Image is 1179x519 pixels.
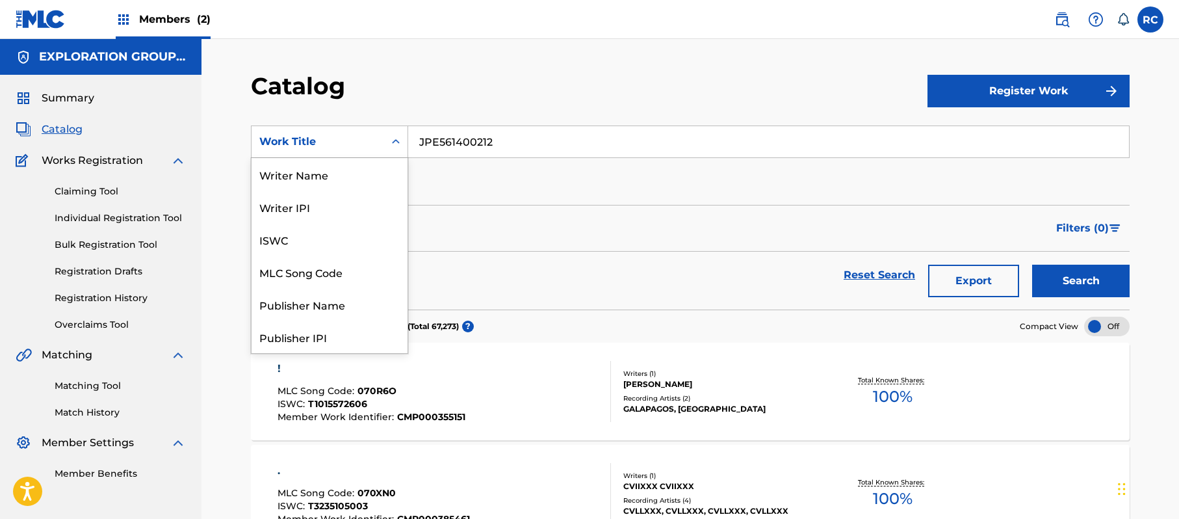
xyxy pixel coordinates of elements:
span: ISWC : [278,500,308,512]
span: Summary [42,90,94,106]
div: Writers ( 1 ) [623,369,820,379]
img: f7272a7cc735f4ea7f67.svg [1104,83,1119,99]
img: Member Settings [16,435,31,451]
div: Publisher IPI [252,321,408,353]
img: Accounts [16,49,31,65]
span: T3235105003 [308,500,368,512]
div: ISWC [252,223,408,256]
div: MLC Song Code [252,256,408,288]
a: Overclaims Tool [55,318,186,332]
img: help [1088,12,1104,27]
div: Drag [1118,470,1126,509]
button: Export [928,265,1019,297]
span: Catalog [42,122,83,137]
div: Recording Artists ( 2 ) [623,393,820,403]
p: Total Known Shares: [858,477,927,487]
div: Notifications [1117,13,1130,26]
div: Publisher Name [252,288,408,321]
a: Registration Drafts [55,265,186,278]
img: Matching [16,347,32,363]
div: GALAPAGOS, [GEOGRAPHIC_DATA] [623,403,820,415]
span: 100 % [873,487,913,511]
span: 070XN0 [357,487,396,499]
div: Help [1083,7,1109,33]
span: 100 % [873,385,913,408]
img: search [1054,12,1070,27]
img: expand [170,347,186,363]
img: expand [170,435,186,451]
span: MLC Song Code : [278,487,357,499]
span: Filters ( 0 ) [1056,220,1109,236]
span: Matching [42,347,92,363]
a: CatalogCatalog [16,122,83,137]
div: Writers ( 1 ) [623,471,820,481]
iframe: Chat Widget [1114,457,1179,519]
div: CVLLXXX, CVLLXXX, CVLLXXX, CVLLXXX [623,505,820,517]
span: T1015572606 [308,398,367,410]
a: Individual Registration Tool [55,211,186,225]
div: User Menu [1137,7,1163,33]
button: Filters (0) [1048,212,1130,245]
span: 070R6O [357,385,396,397]
a: !MLC Song Code:070R6OISWC:T1015572606Member Work Identifier:CMP000355151Writers (1)[PERSON_NAME]R... [251,343,1130,440]
h2: Catalog [251,72,352,101]
div: Recording Artists ( 4 ) [623,496,820,505]
div: [PERSON_NAME] [623,379,820,390]
a: SummarySummary [16,90,94,106]
a: Reset Search [837,261,922,289]
a: Public Search [1049,7,1075,33]
div: Work Title [259,134,376,150]
div: ! [278,361,465,377]
span: ISWC : [278,398,308,410]
img: Top Rightsholders [116,12,131,27]
div: . [278,463,470,479]
a: Registration History [55,291,186,305]
a: Bulk Registration Tool [55,238,186,252]
div: CVIIXXX CVIIXXX [623,481,820,492]
p: Total Known Shares: [858,375,927,385]
span: Member Settings [42,435,134,451]
span: Compact View [1020,321,1078,332]
h5: EXPLORATION GROUP LLC [39,49,186,64]
span: (2) [197,13,211,25]
button: Search [1032,265,1130,297]
div: Writer IPI [252,191,408,223]
span: CMP000355151 [397,411,465,423]
img: Works Registration [16,153,32,168]
a: Claiming Tool [55,185,186,198]
form: Search Form [251,126,1130,310]
img: Summary [16,90,31,106]
button: Register Work [927,75,1130,107]
iframe: Resource Center [1143,331,1179,436]
span: ? [462,321,474,332]
span: MLC Song Code : [278,385,357,397]
span: Members [139,12,211,27]
span: Member Work Identifier : [278,411,397,423]
a: Matching Tool [55,379,186,393]
span: Works Registration [42,153,143,168]
img: Catalog [16,122,31,137]
img: filter [1109,224,1121,232]
img: expand [170,153,186,168]
img: MLC Logo [16,10,66,29]
a: Match History [55,406,186,419]
a: Member Benefits [55,467,186,481]
div: Writer Name [252,158,408,191]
